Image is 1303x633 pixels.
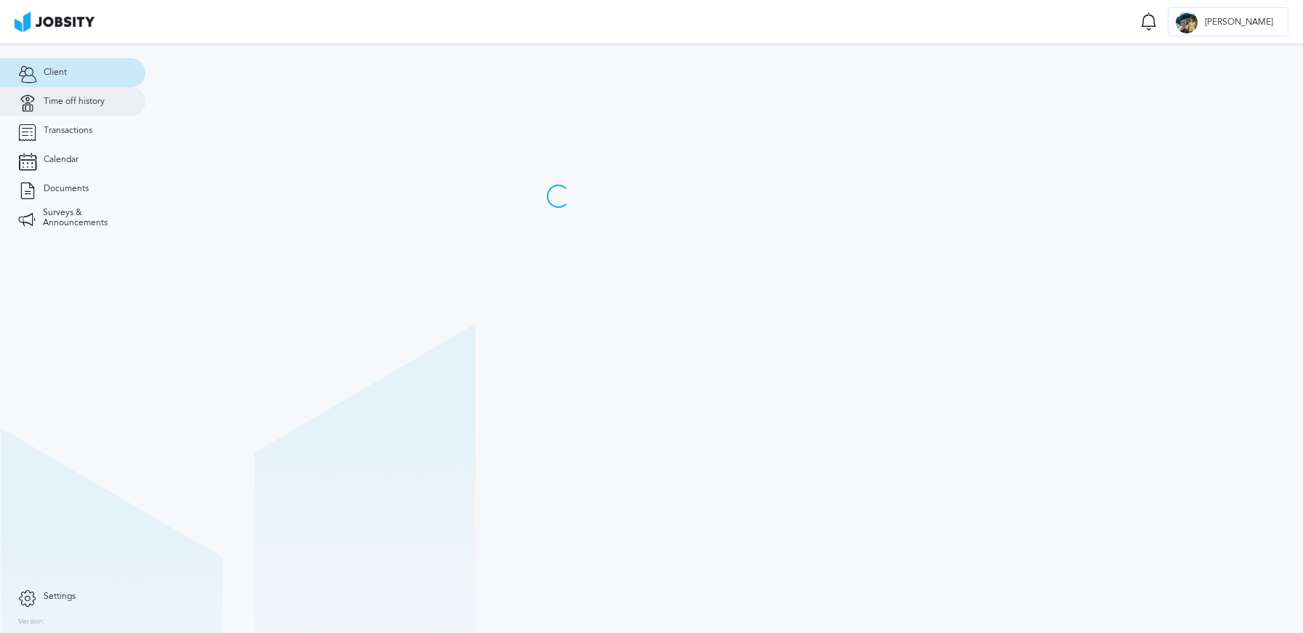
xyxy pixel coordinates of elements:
span: Documents [44,184,89,194]
span: Client [44,68,67,78]
span: [PERSON_NAME] [1198,17,1280,28]
span: Settings [44,592,76,602]
span: Transactions [44,126,92,136]
div: J [1176,12,1198,33]
span: Surveys & Announcements [43,208,127,228]
span: Time off history [44,97,105,107]
label: Version: [18,618,45,626]
img: ab4bad089aa723f57921c736e9817d99.png [15,12,95,32]
button: J[PERSON_NAME] [1168,7,1288,36]
span: Calendar [44,155,79,165]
